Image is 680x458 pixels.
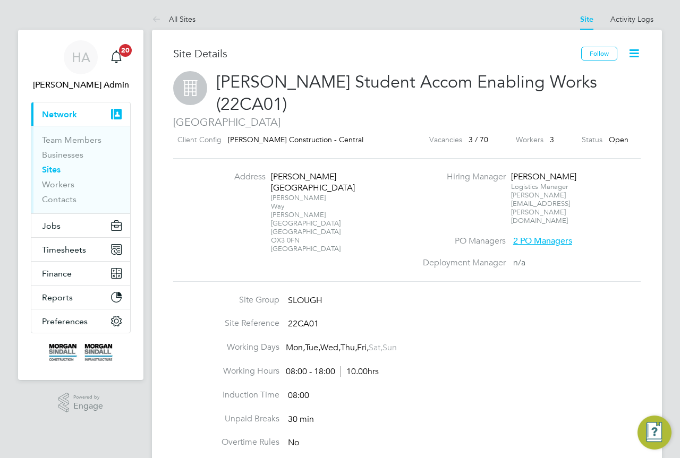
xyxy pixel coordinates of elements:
span: Fri, [357,342,369,353]
label: Overtime Rules [173,437,279,448]
label: Client Config [177,133,222,146]
a: Activity Logs [610,14,653,24]
span: [GEOGRAPHIC_DATA] [173,115,641,129]
a: Contacts [42,194,76,204]
a: HA[PERSON_NAME] Admin [31,40,131,91]
span: [PERSON_NAME] Construction - Central [228,135,363,144]
button: Network [31,102,130,126]
span: 22CA01 [288,319,319,330]
span: 3 / 70 [469,135,488,144]
span: Reports [42,292,73,303]
span: Timesheets [42,245,86,255]
span: HA [72,50,90,64]
span: [PERSON_NAME] Student Accom Enabling Works (22CA01) [216,72,597,115]
nav: Main navigation [18,30,143,380]
button: Follow [581,47,617,61]
label: Address [207,171,266,183]
label: Status [582,133,602,146]
a: Site [580,15,593,24]
a: Team Members [42,135,101,145]
a: 20 [106,40,127,74]
label: Site Reference [173,318,279,329]
span: Network [42,109,77,119]
span: 2 PO Managers [513,236,572,246]
span: Finance [42,269,72,279]
a: Workers [42,179,74,189]
label: PO Managers [416,236,506,247]
h3: Site Details [173,47,581,61]
span: Engage [73,402,103,411]
span: 20 [119,44,132,57]
button: Reports [31,286,130,309]
button: Preferences [31,309,130,333]
span: Jobs [42,221,61,231]
div: 08:00 - 18:00 [286,366,379,377]
label: Working Hours [173,366,279,377]
a: Powered byEngage [58,393,104,413]
span: [PERSON_NAME][EMAIL_ADDRESS][PERSON_NAME][DOMAIN_NAME] [511,191,570,225]
span: 08:00 [288,390,309,401]
div: [PERSON_NAME][GEOGRAPHIC_DATA] [271,171,337,194]
button: Jobs [31,214,130,237]
span: Preferences [42,316,88,326]
span: Tue, [305,342,320,353]
span: Open [609,135,628,144]
img: morgansindall-logo-retina.png [49,344,113,361]
span: 3 [550,135,554,144]
a: Go to home page [31,344,131,361]
span: Thu, [341,342,357,353]
span: Powered by [73,393,103,402]
label: Unpaid Breaks [173,413,279,425]
span: Mon, [286,342,305,353]
label: Workers [516,133,543,146]
a: Sites [42,165,61,175]
span: Sun [382,342,397,353]
span: 10.00hrs [341,366,379,377]
label: Vacancies [429,133,462,146]
span: Logistics Manager [511,182,568,191]
span: Sat, [369,342,382,353]
span: SLOUGH [288,295,322,306]
div: [PERSON_NAME] [511,171,577,183]
button: Engage Resource Center [637,416,671,450]
label: Induction Time [173,390,279,401]
span: 30 min [288,414,314,425]
label: Working Days [173,342,279,353]
span: No [288,438,299,448]
div: Network [31,126,130,213]
label: Hiring Manager [416,171,506,183]
a: Businesses [42,150,83,160]
div: [PERSON_NAME] Way [PERSON_NAME][GEOGRAPHIC_DATA] [GEOGRAPHIC_DATA] OX3 0FN [GEOGRAPHIC_DATA] [271,194,337,253]
button: Timesheets [31,238,130,261]
a: All Sites [152,14,195,24]
span: n/a [513,257,525,268]
button: Finance [31,262,130,285]
label: Deployment Manager [416,257,506,269]
span: Hays Admin [31,79,131,91]
label: Site Group [173,295,279,306]
span: Wed, [320,342,341,353]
